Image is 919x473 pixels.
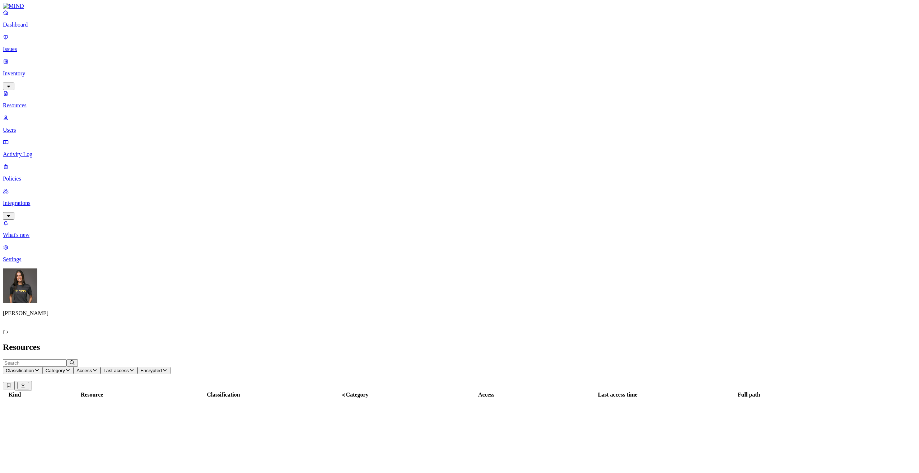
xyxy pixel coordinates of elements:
[3,139,916,158] a: Activity Log
[76,368,92,373] span: Access
[3,175,916,182] p: Policies
[3,232,916,238] p: What's new
[6,368,34,373] span: Classification
[3,9,916,28] a: Dashboard
[46,368,65,373] span: Category
[3,3,916,9] a: MIND
[3,244,916,263] a: Settings
[3,22,916,28] p: Dashboard
[3,46,916,52] p: Issues
[3,114,916,133] a: Users
[421,392,551,398] div: Access
[27,392,157,398] div: Resource
[346,392,368,398] span: Category
[103,368,129,373] span: Last access
[553,392,683,398] div: Last access time
[3,359,66,367] input: Search
[3,200,916,206] p: Integrations
[3,163,916,182] a: Policies
[3,310,916,317] p: [PERSON_NAME]
[3,256,916,263] p: Settings
[3,127,916,133] p: Users
[684,392,814,398] div: Full path
[3,188,916,219] a: Integrations
[3,220,916,238] a: What's new
[3,268,37,303] img: Gal Cohen
[3,102,916,109] p: Resources
[3,90,916,109] a: Resources
[3,58,916,89] a: Inventory
[140,368,162,373] span: Encrypted
[3,342,916,352] h2: Resources
[3,34,916,52] a: Issues
[3,3,24,9] img: MIND
[3,151,916,158] p: Activity Log
[4,392,25,398] div: Kind
[158,392,289,398] div: Classification
[3,70,916,77] p: Inventory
